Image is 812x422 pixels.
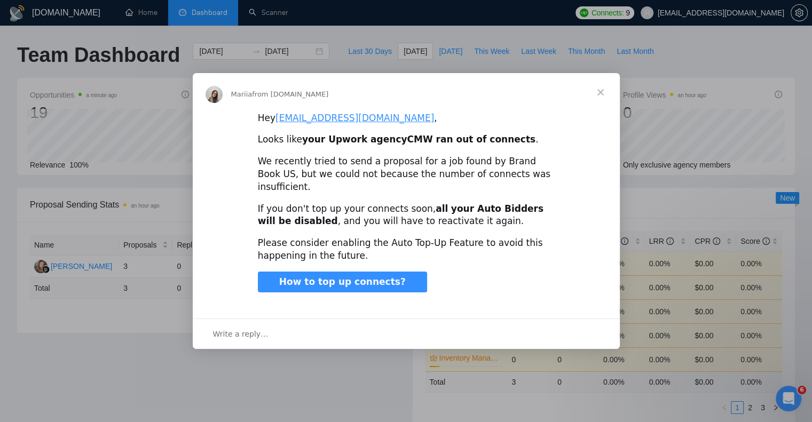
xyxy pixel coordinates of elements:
[206,86,223,103] img: Profile image for Mariia
[193,319,620,349] div: Open conversation and reply
[213,327,269,341] span: Write a reply…
[258,133,555,146] div: Looks like .
[258,203,543,227] b: your Auto Bidders will be disabled
[258,203,555,228] div: If you don't top up your connects soon, , and you will have to reactivate it again.
[407,134,535,145] b: CMW ran out of connects
[258,155,555,193] div: We recently tried to send a proposal for a job found by Brand Book US, but we could not because t...
[231,90,253,98] span: Mariia
[279,276,406,287] span: How to top up connects?
[302,134,407,145] b: your Upwork agency
[258,112,555,125] div: Hey ,
[258,237,555,262] div: Please consider enabling the Auto Top-Up Feature to avoid this happening in the future.
[275,113,434,123] a: [EMAIL_ADDRESS][DOMAIN_NAME]
[581,73,620,112] span: Close
[258,272,427,293] a: How to top up connects?
[436,203,448,214] b: all
[252,90,328,98] span: from [DOMAIN_NAME]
